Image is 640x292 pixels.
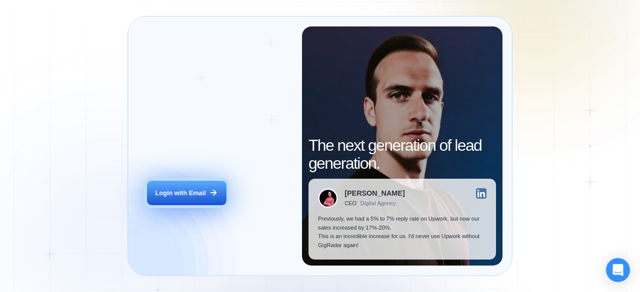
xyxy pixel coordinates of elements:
div: CEO [344,200,356,207]
div: Digital Agency [360,200,396,207]
div: Login with Email [155,189,206,198]
button: Login with Email [147,181,226,206]
h2: The next generation of lead generation. [308,137,496,172]
div: [PERSON_NAME] [344,190,404,197]
div: Open Intercom Messenger [606,258,630,282]
p: Previously, we had a 5% to 7% reply rate on Upwork, but now our sales increased by 17%-20%. This ... [318,215,486,250]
